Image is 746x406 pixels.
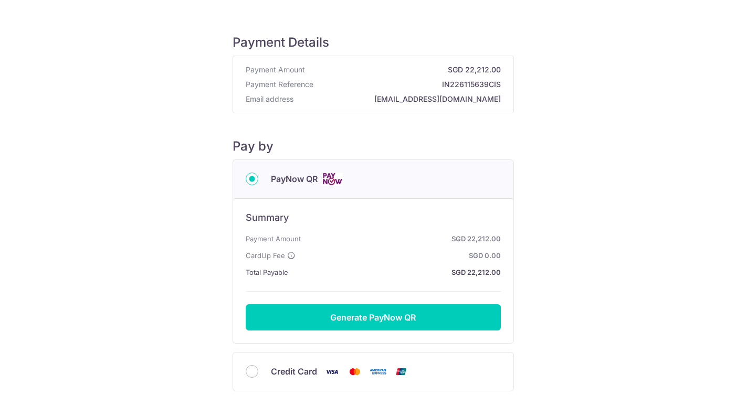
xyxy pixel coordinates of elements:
strong: [EMAIL_ADDRESS][DOMAIN_NAME] [298,94,501,104]
h5: Payment Details [233,35,514,50]
h6: Summary [246,211,501,224]
strong: IN226115639CIS [318,79,501,90]
button: Generate PayNow QR [246,304,501,330]
span: Credit Card [271,365,317,378]
span: Email address [246,94,293,104]
img: Visa [321,365,342,378]
div: PayNow QR Cards logo [246,173,501,186]
img: Mastercard [344,365,365,378]
img: American Express [367,365,388,378]
span: CardUp Fee [246,249,285,262]
span: Payment Reference [246,79,313,90]
div: Credit Card Visa Mastercard American Express Union Pay [246,365,501,378]
span: Payment Amount [246,65,305,75]
h5: Pay by [233,138,514,154]
strong: SGD 22,212.00 [305,232,501,245]
span: Total Payable [246,266,288,279]
img: Union Pay [391,365,412,378]
strong: SGD 22,212.00 [292,266,501,279]
img: Cards logo [322,173,343,186]
strong: SGD 0.00 [300,249,501,262]
span: PayNow QR [271,173,318,185]
span: Payment Amount [246,232,301,245]
strong: SGD 22,212.00 [309,65,501,75]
